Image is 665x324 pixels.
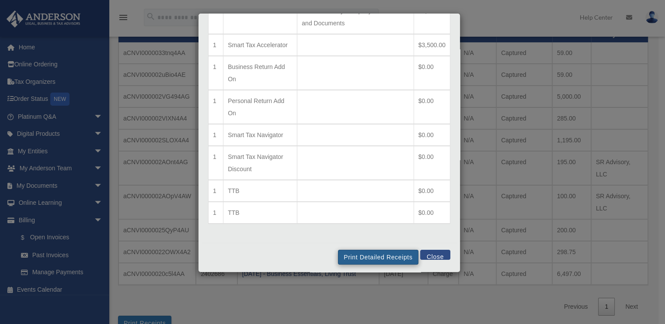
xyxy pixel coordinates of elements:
[414,124,450,146] td: $0.00
[209,202,223,224] td: 1
[209,56,223,90] td: 1
[414,146,450,180] td: $0.00
[223,146,297,180] td: Smart Tax Navigator Discount
[223,180,297,202] td: TTB
[414,202,450,224] td: $0.00
[223,202,297,224] td: TTB
[414,34,450,56] td: $3,500.00
[209,34,223,56] td: 1
[414,56,450,90] td: $0.00
[223,56,297,90] td: Business Return Add On
[414,90,450,124] td: $0.00
[209,146,223,180] td: 1
[414,180,450,202] td: $0.00
[209,180,223,202] td: 1
[223,90,297,124] td: Personal Return Add On
[338,250,418,265] button: Print Detailed Receipts
[209,90,223,124] td: 1
[209,124,223,146] td: 1
[420,250,450,260] button: Close
[223,124,297,146] td: Smart Tax Navigator
[223,34,297,56] td: Smart Tax Accelerator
